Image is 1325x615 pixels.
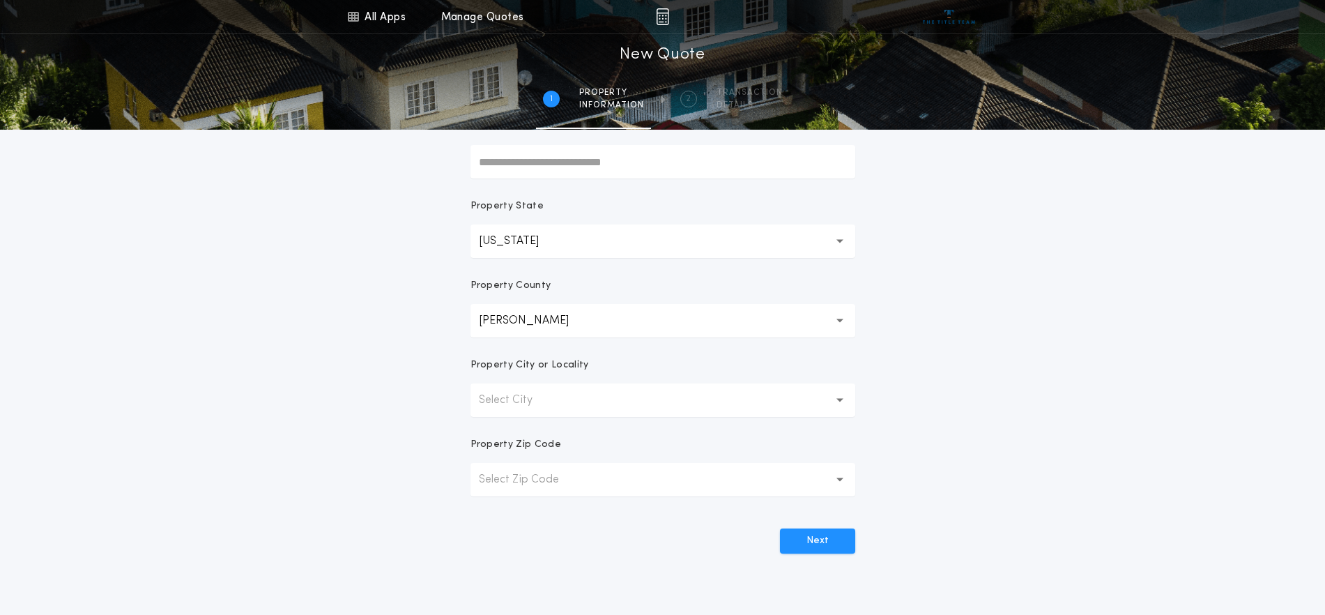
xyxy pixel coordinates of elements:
[923,10,975,24] img: vs-icon
[470,438,561,452] p: Property Zip Code
[717,87,783,98] span: Transaction
[479,471,581,488] p: Select Zip Code
[686,93,691,105] h2: 2
[470,225,855,258] button: [US_STATE]
[656,8,669,25] img: img
[470,358,589,372] p: Property City or Locality
[579,87,644,98] span: Property
[550,93,553,105] h2: 1
[470,304,855,337] button: [PERSON_NAME]
[470,279,551,293] p: Property County
[479,233,561,250] p: [US_STATE]
[479,312,591,329] p: [PERSON_NAME]
[717,100,783,111] span: details
[470,384,855,417] button: Select City
[780,529,855,554] button: Next
[470,463,855,496] button: Select Zip Code
[479,392,555,409] p: Select City
[470,199,544,213] p: Property State
[620,44,705,66] h1: New Quote
[579,100,644,111] span: information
